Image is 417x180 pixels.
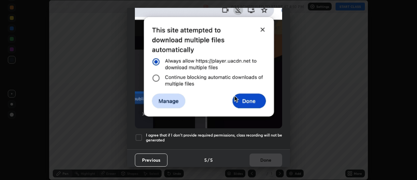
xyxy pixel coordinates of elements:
[146,133,282,143] h5: I agree that if I don't provide required permissions, class recording will not be generated
[135,154,167,167] button: Previous
[208,156,209,163] h4: /
[204,156,207,163] h4: 5
[210,156,213,163] h4: 5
